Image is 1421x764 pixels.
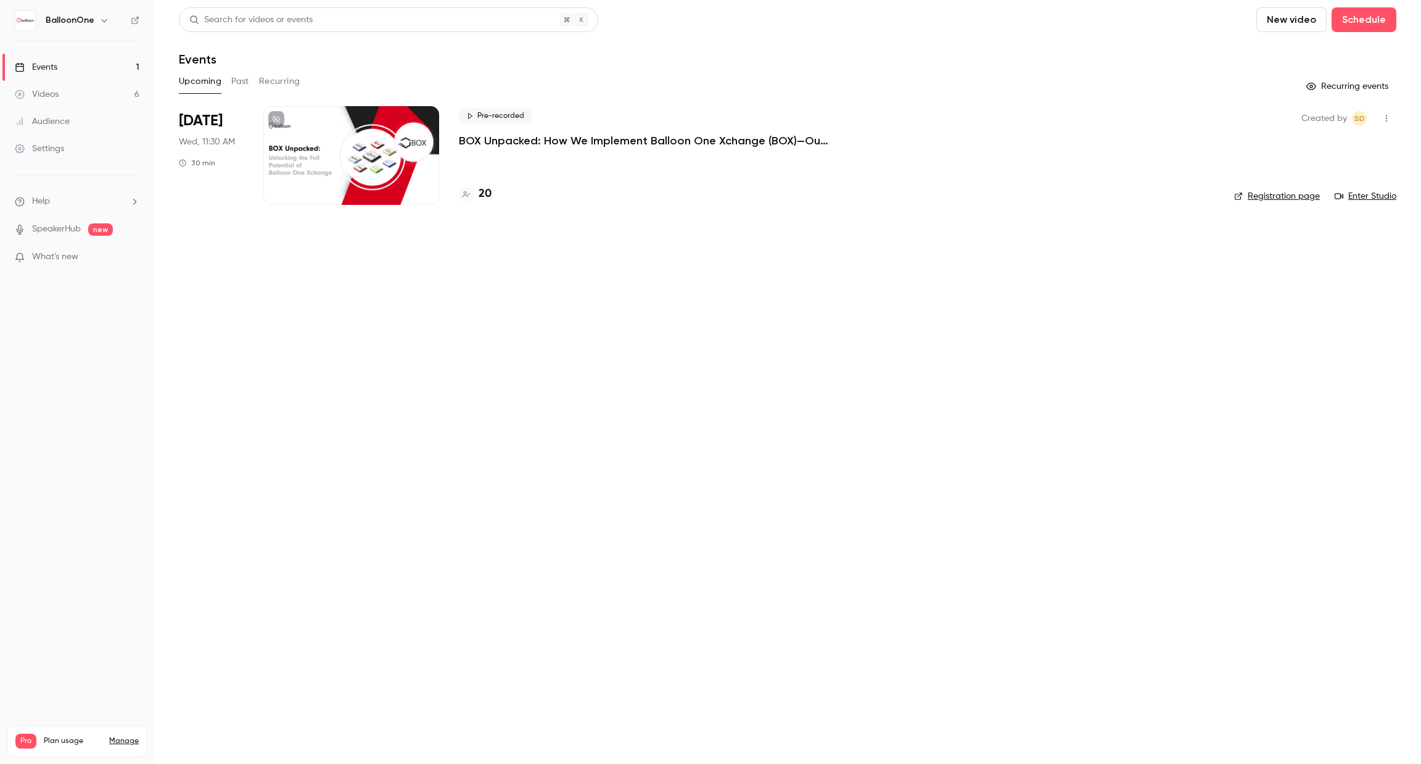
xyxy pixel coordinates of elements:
div: Events [15,61,57,73]
button: New video [1256,7,1327,32]
div: 30 min [179,158,215,168]
h6: BalloonOne [46,14,94,27]
button: Schedule [1332,7,1396,32]
div: Settings [15,143,64,155]
li: help-dropdown-opener [15,195,139,208]
div: Videos [15,88,59,101]
img: BalloonOne [15,10,35,30]
button: Upcoming [179,72,221,91]
iframe: Noticeable Trigger [125,252,139,263]
a: SpeakerHub [32,223,81,236]
button: Past [231,72,249,91]
h1: Events [179,52,216,67]
span: Created by [1301,111,1347,126]
span: SD [1354,111,1365,126]
span: Plan usage [44,736,102,746]
span: What's new [32,251,78,264]
span: Wed, 11:30 AM [179,136,235,148]
div: Sep 10 Wed, 11:30 AM (Europe/London) [179,106,244,205]
h4: 20 [479,186,492,202]
span: Pro [15,734,36,749]
a: BOX Unpacked: How We Implement Balloon One Xchange (BOX)—Our Proven Project Methodology [459,133,829,148]
button: Recurring events [1301,77,1396,96]
span: Pre-recorded [459,109,532,123]
a: Manage [109,736,139,746]
span: new [88,223,113,236]
span: Help [32,195,50,208]
div: Search for videos or events [189,14,313,27]
a: Enter Studio [1335,190,1396,202]
a: 20 [459,186,492,202]
div: Audience [15,115,70,128]
a: Registration page [1234,190,1320,202]
button: Recurring [259,72,300,91]
span: Sitara Duggal [1352,111,1367,126]
span: [DATE] [179,111,223,131]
